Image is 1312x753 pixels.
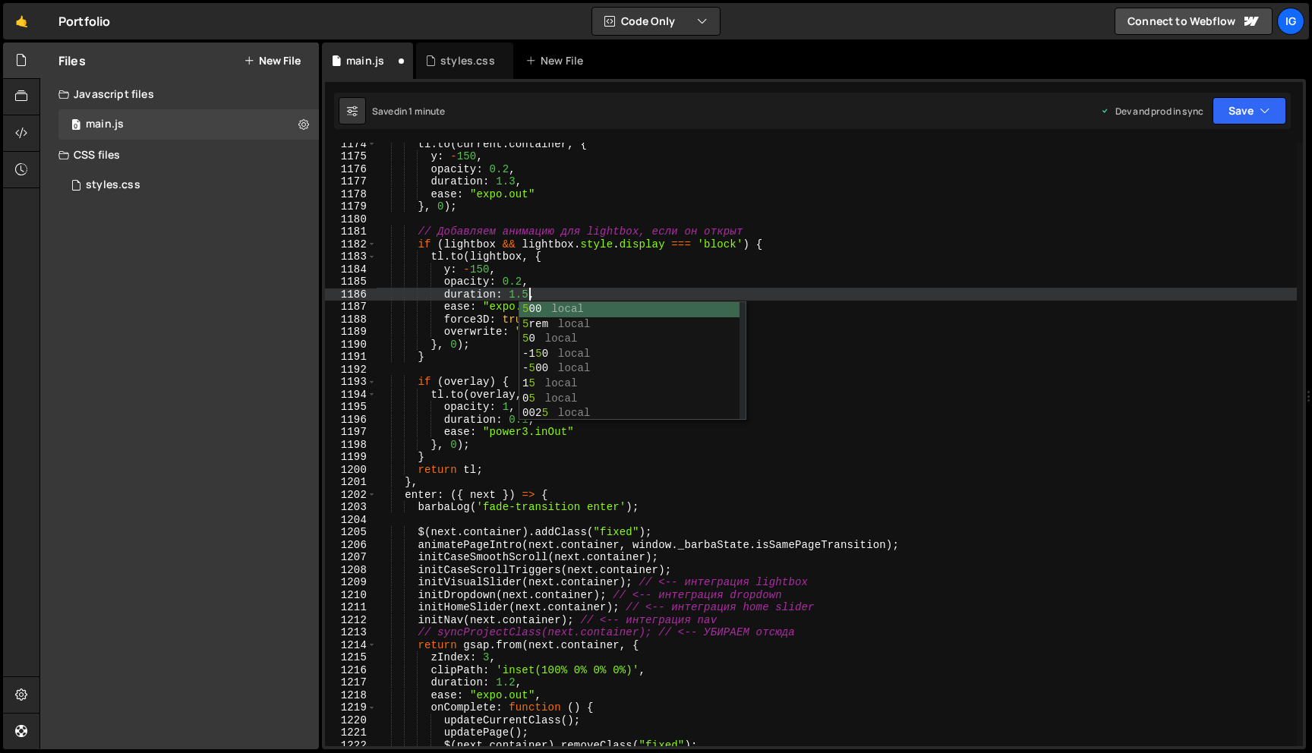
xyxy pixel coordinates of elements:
div: 1215 [325,651,377,664]
div: 1194 [325,389,377,402]
div: styles.css [86,178,140,192]
div: styles.css [440,53,495,68]
div: 1185 [325,276,377,288]
div: 1204 [325,514,377,527]
div: 1183 [325,250,377,263]
div: 1216 [325,664,377,677]
div: 1222 [325,739,377,752]
div: 1221 [325,726,377,739]
div: 1175 [325,150,377,163]
div: 1218 [325,689,377,702]
div: 1197 [325,426,377,439]
a: Connect to Webflow [1115,8,1273,35]
div: 1214 [325,639,377,652]
div: 1210 [325,589,377,602]
div: 1192 [325,364,377,376]
a: 🤙 [3,3,40,39]
div: 1190 [325,339,377,351]
div: 1196 [325,414,377,427]
div: 1201 [325,476,377,489]
div: 1177 [325,175,377,188]
div: 1189 [325,326,377,339]
div: 1178 [325,188,377,201]
div: 1212 [325,614,377,627]
div: 14577/44352.css [58,170,319,200]
div: 1205 [325,526,377,539]
div: 1174 [325,138,377,151]
a: Ig [1277,8,1304,35]
div: 1211 [325,601,377,614]
button: Code Only [592,8,720,35]
div: 1209 [325,576,377,589]
div: 1188 [325,313,377,326]
div: 1193 [325,376,377,389]
div: 1220 [325,714,377,727]
div: 1213 [325,626,377,639]
div: 1180 [325,213,377,226]
button: Save [1213,97,1286,124]
div: New File [525,53,589,68]
div: 1182 [325,238,377,251]
div: Javascript files [40,79,319,109]
div: 1198 [325,439,377,452]
div: 1195 [325,401,377,414]
div: 1186 [325,288,377,301]
div: CSS files [40,140,319,170]
div: in 1 minute [399,105,446,118]
div: 1191 [325,351,377,364]
div: 1219 [325,701,377,714]
div: 14577/44954.js [58,109,319,140]
div: 1179 [325,200,377,213]
button: New File [244,55,301,67]
div: 1207 [325,551,377,564]
div: Dev and prod in sync [1100,105,1203,118]
div: main.js [86,118,124,131]
div: 1200 [325,464,377,477]
div: Portfolio [58,12,110,30]
div: 1187 [325,301,377,313]
div: 1206 [325,539,377,552]
span: 0 [71,120,80,132]
div: 1202 [325,489,377,502]
div: Saved [372,105,446,118]
div: 1208 [325,564,377,577]
div: 1217 [325,676,377,689]
div: 1199 [325,451,377,464]
div: 1181 [325,225,377,238]
div: 1184 [325,263,377,276]
div: 1203 [325,501,377,514]
div: main.js [346,53,384,68]
div: 1176 [325,163,377,176]
h2: Files [58,52,86,69]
